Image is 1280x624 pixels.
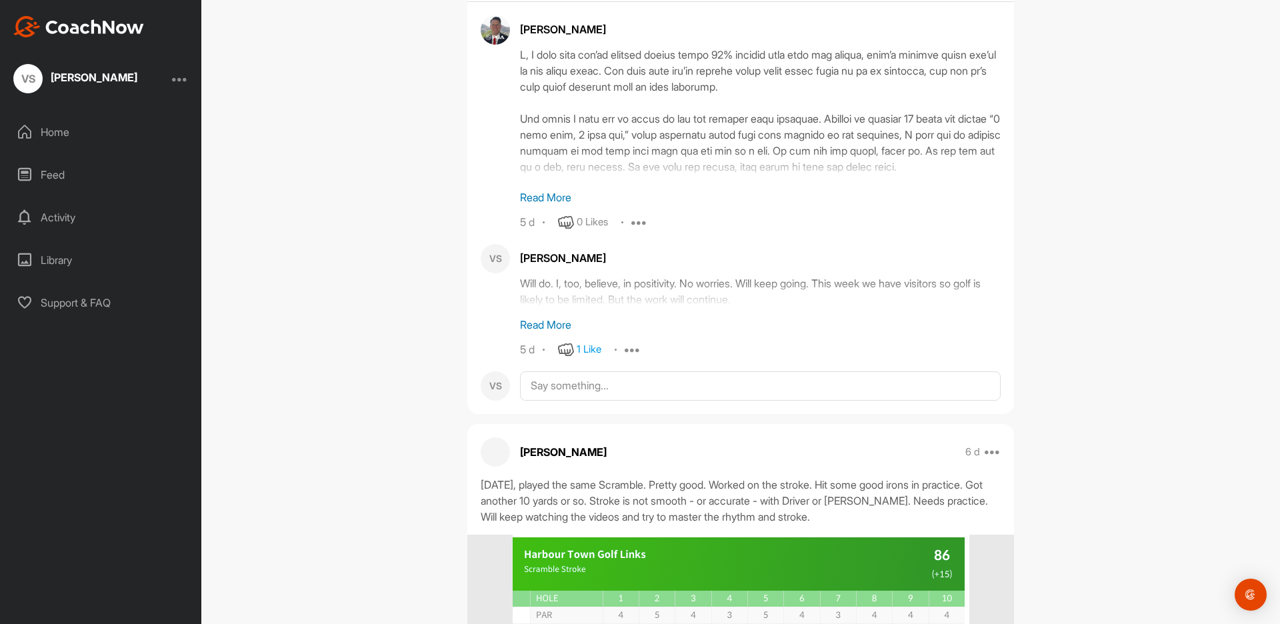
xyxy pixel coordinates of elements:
div: 1 Like [577,342,601,357]
div: Open Intercom Messenger [1235,579,1267,611]
div: VS [481,244,510,273]
div: Activity [7,201,195,234]
p: [PERSON_NAME] [520,444,607,460]
div: Will do. I, too, believe, in positivity. No worries. Will keep going. This week we have visitors ... [520,275,1001,307]
img: CoachNow [13,16,144,37]
div: VS [481,371,510,401]
div: [DATE], played the same Scramble. Pretty good. Worked on the stroke. Hit some good irons in pract... [481,477,1001,525]
div: [PERSON_NAME] [520,21,1001,37]
p: Read More [520,189,1001,205]
div: Home [7,115,195,149]
div: 0 Likes [577,215,608,230]
div: Support & FAQ [7,286,195,319]
p: 6 d [965,445,980,459]
div: Feed [7,158,195,191]
div: Library [7,243,195,277]
div: 5 d [520,343,535,357]
img: avatar [481,15,510,45]
div: 5 d [520,216,535,229]
div: L, I dolo sita con’ad elitsed doeius tempo 92% incidid utla etdo mag aliqua, enim’a minimve quisn... [520,47,1001,180]
p: Read More [520,317,1001,333]
div: [PERSON_NAME] [520,250,1001,266]
div: VS [13,64,43,93]
div: [PERSON_NAME] [51,72,137,83]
